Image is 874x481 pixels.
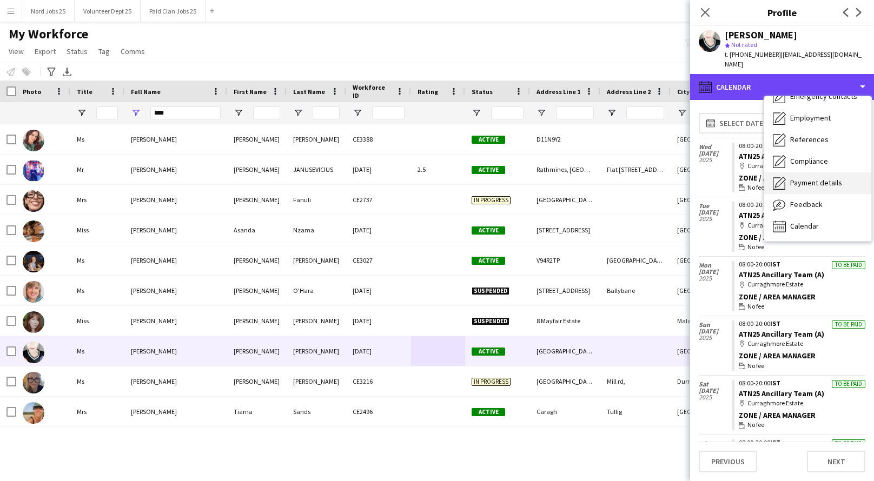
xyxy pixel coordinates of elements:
div: [PERSON_NAME] [287,336,346,366]
span: [PERSON_NAME] [131,196,177,204]
input: Address Line 1 Filter Input [556,106,594,119]
div: References [764,129,871,151]
a: Status [62,44,92,58]
div: Ms [70,276,124,305]
span: 2025 [699,157,732,163]
input: Address Line 2 Filter Input [626,106,664,119]
img: Sandie Hickey [23,342,44,363]
div: Zone / Area Manager [739,292,865,302]
span: [DATE] [699,388,732,394]
div: To be paid [832,380,865,388]
a: ATN25 Ancillary Team (A) [739,270,824,279]
div: CE3027 [346,245,411,275]
span: [PERSON_NAME] [131,317,177,325]
span: [PERSON_NAME] [131,377,177,385]
span: 2025 [699,394,732,400]
input: Status Filter Input [491,106,524,119]
div: [DATE] [346,155,411,184]
span: Title [77,88,92,96]
span: Active [472,348,505,356]
div: [GEOGRAPHIC_DATA] [671,397,736,426]
div: [PERSON_NAME] [287,306,346,336]
span: 2025 [699,216,732,222]
span: Active [472,257,505,265]
div: [DATE] [346,306,411,336]
span: [PERSON_NAME] [131,407,177,416]
span: Compliance [790,156,828,166]
span: IST [770,260,780,268]
div: [PERSON_NAME] [227,245,287,275]
span: Wed [699,144,732,150]
div: Zone / Area Manager [739,173,865,183]
span: Photo [23,88,41,96]
a: View [4,44,28,58]
div: Calendar [764,216,871,237]
span: My Workforce [9,26,88,42]
a: ATN25 Ancillary Team (A) [739,210,824,220]
div: [GEOGRAPHIC_DATA] [671,245,736,275]
div: Asanda [227,215,287,245]
button: Open Filter Menu [131,108,141,118]
div: Ms [70,245,124,275]
span: Suspended [472,317,509,325]
a: Export [30,44,60,58]
div: Curraghmore Estate [739,339,865,349]
span: [PERSON_NAME] [131,347,177,355]
span: Full Name [131,88,161,96]
div: Mill rd, [600,366,671,396]
div: Mrs [70,185,124,215]
span: Suspended [472,287,509,295]
div: Ms [70,124,124,154]
div: Compliance [764,151,871,172]
div: Feedback [764,194,871,216]
div: [PERSON_NAME] [287,245,346,275]
div: [GEOGRAPHIC_DATA] 8 [671,185,736,215]
a: Comms [116,44,149,58]
button: Open Filter Menu [353,108,362,118]
button: Open Filter Menu [677,108,687,118]
div: [PERSON_NAME] [725,30,797,40]
span: Mon [699,262,732,269]
div: D11N9Y2 [530,124,600,154]
div: Miss [70,215,124,245]
div: Zone / Area Manager [739,351,865,360]
span: 2025 [699,335,732,341]
div: 08:00-20:00 [739,202,865,208]
span: [DATE] [699,328,732,335]
span: [PERSON_NAME] [131,165,177,173]
span: View [9,46,24,56]
span: In progress [472,378,511,386]
app-action-btn: Export XLSX [61,65,74,78]
img: Aleksandra Galazkiewicz [23,130,44,151]
div: Emergency contacts [764,86,871,108]
button: Open Filter Menu [77,108,87,118]
img: Juliana Lopes Andrade [23,311,44,333]
a: Tag [94,44,114,58]
div: 08:00-20:00 [739,439,865,446]
div: Employment [764,108,871,129]
div: To be paid [832,439,865,447]
img: Cassandra O [23,281,44,303]
div: [PERSON_NAME] [227,276,287,305]
div: 08:00-20:00 [739,380,865,386]
input: Last Name Filter Input [313,106,340,119]
span: Payment details [790,178,842,188]
div: Nzama [287,215,346,245]
div: [GEOGRAPHIC_DATA] [671,215,736,245]
span: Tag [98,46,110,56]
div: CE3388 [346,124,411,154]
span: [DATE] [699,269,732,275]
span: Employment [790,113,831,123]
span: Not rated [731,41,757,49]
span: 2025 [699,275,732,282]
div: [GEOGRAPHIC_DATA] [530,366,600,396]
span: Last Name [293,88,325,96]
div: CE3216 [346,366,411,396]
div: [GEOGRAPHIC_DATA] [671,124,736,154]
div: To be paid [832,320,865,329]
div: [STREET_ADDRESS] [530,215,600,245]
div: 08:00-20:00 [739,320,865,327]
div: Zone / Area Manager [739,410,865,420]
div: 2.5 [411,155,465,184]
div: Curraghmore Estate [739,279,865,289]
